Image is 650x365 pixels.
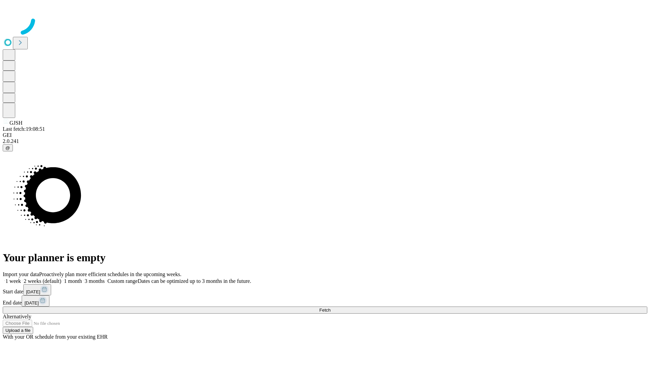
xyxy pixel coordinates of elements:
[3,314,31,319] span: Alternatively
[3,284,647,295] div: Start date
[107,278,137,284] span: Custom range
[3,138,647,144] div: 2.0.241
[319,308,330,313] span: Fetch
[3,295,647,307] div: End date
[3,307,647,314] button: Fetch
[23,284,51,295] button: [DATE]
[138,278,251,284] span: Dates can be optimized up to 3 months in the future.
[5,278,21,284] span: 1 week
[3,132,647,138] div: GEI
[24,300,39,306] span: [DATE]
[9,120,22,126] span: GJSH
[3,327,33,334] button: Upload a file
[85,278,105,284] span: 3 months
[3,126,45,132] span: Last fetch: 19:08:51
[3,334,108,340] span: With your OR schedule from your existing EHR
[3,144,13,151] button: @
[39,271,181,277] span: Proactively plan more efficient schedules in the upcoming weeks.
[3,271,39,277] span: Import your data
[64,278,82,284] span: 1 month
[5,145,10,150] span: @
[26,289,40,294] span: [DATE]
[22,295,49,307] button: [DATE]
[24,278,61,284] span: 2 weeks (default)
[3,251,647,264] h1: Your planner is empty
